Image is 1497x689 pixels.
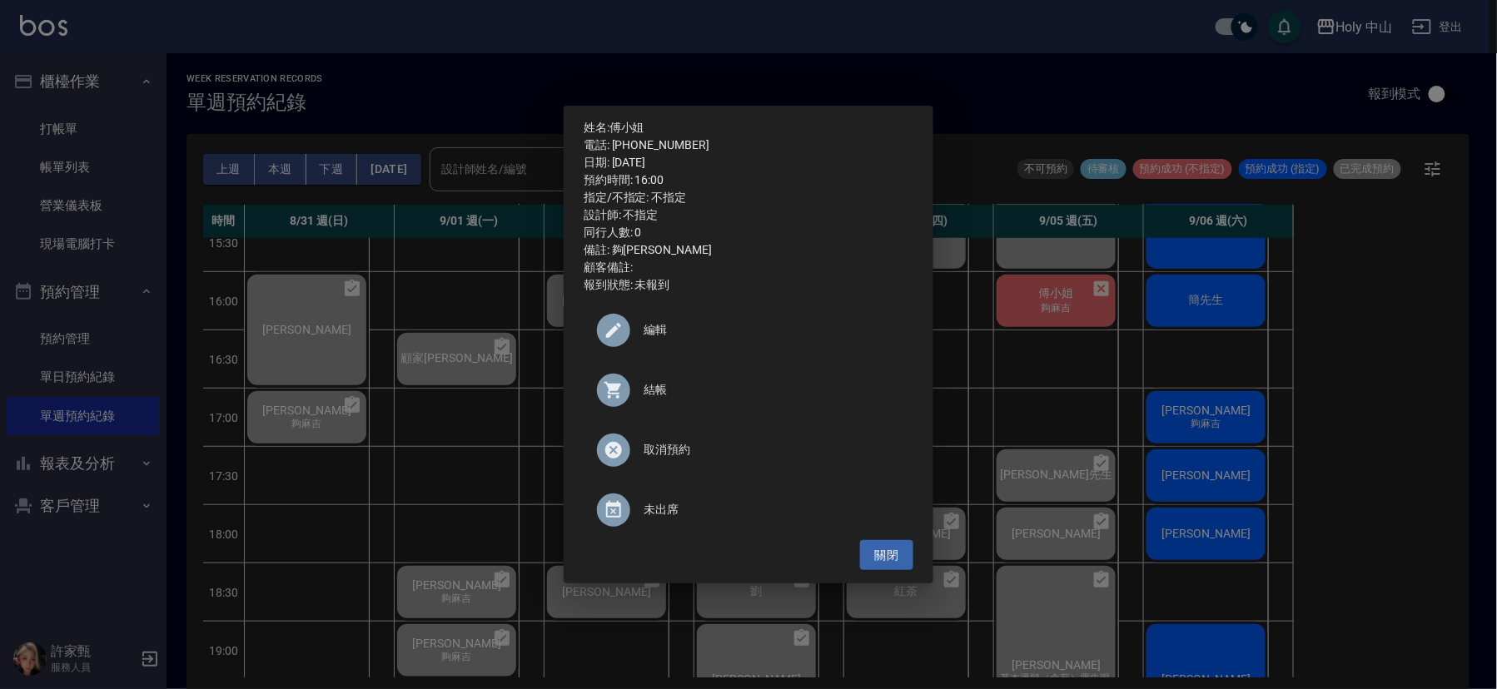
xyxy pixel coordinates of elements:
div: 日期: [DATE] [584,154,913,171]
p: 姓名: [584,119,913,136]
div: 編輯 [584,307,913,354]
div: 未出席 [584,487,913,533]
span: 未出席 [644,501,900,518]
div: 顧客備註: [584,259,913,276]
button: 關閉 [860,540,913,571]
div: 取消預約 [584,427,913,473]
div: 設計師: 不指定 [584,206,913,224]
a: 傅小姐 [609,121,644,134]
div: 備註: 夠[PERSON_NAME] [584,241,913,259]
div: 結帳 [584,367,913,414]
div: 電話: [PHONE_NUMBER] [584,136,913,154]
div: 報到狀態: 未報到 [584,276,913,294]
span: 取消預約 [644,441,900,459]
span: 結帳 [644,381,900,399]
a: 編輯 [584,307,913,367]
div: 指定/不指定: 不指定 [584,189,913,206]
span: 編輯 [644,321,900,339]
a: 結帳 [584,367,913,427]
div: 預約時間: 16:00 [584,171,913,189]
div: 同行人數: 0 [584,224,913,241]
